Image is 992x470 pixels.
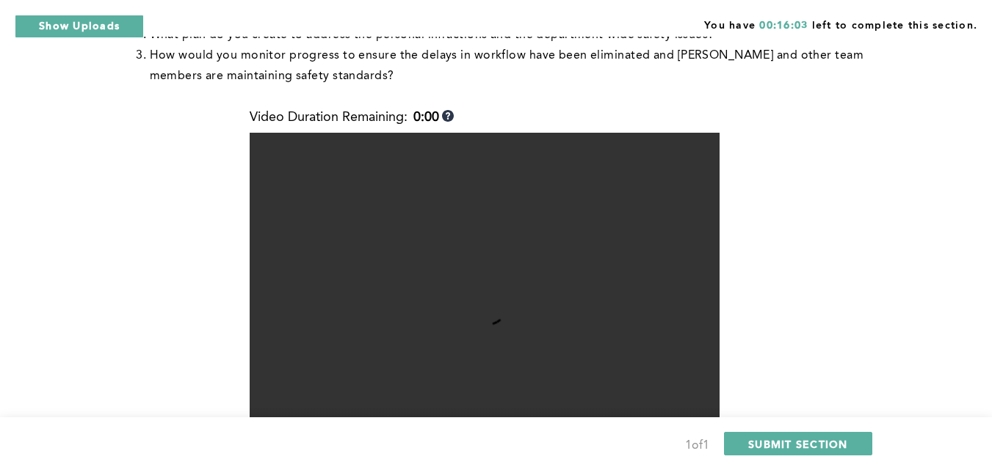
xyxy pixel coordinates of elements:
[704,15,977,33] span: You have left to complete this section.
[685,436,709,456] div: 1 of 1
[250,110,454,125] div: Video Duration Remaining:
[150,50,867,82] span: How would you monitor progress to ensure the delays in workflow have been eliminated and [PERSON_...
[724,432,872,455] button: SUBMIT SECTION
[748,437,848,451] span: SUBMIT SECTION
[759,21,808,31] span: 00:16:03
[413,110,439,125] b: 0:00
[15,15,144,38] button: Show Uploads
